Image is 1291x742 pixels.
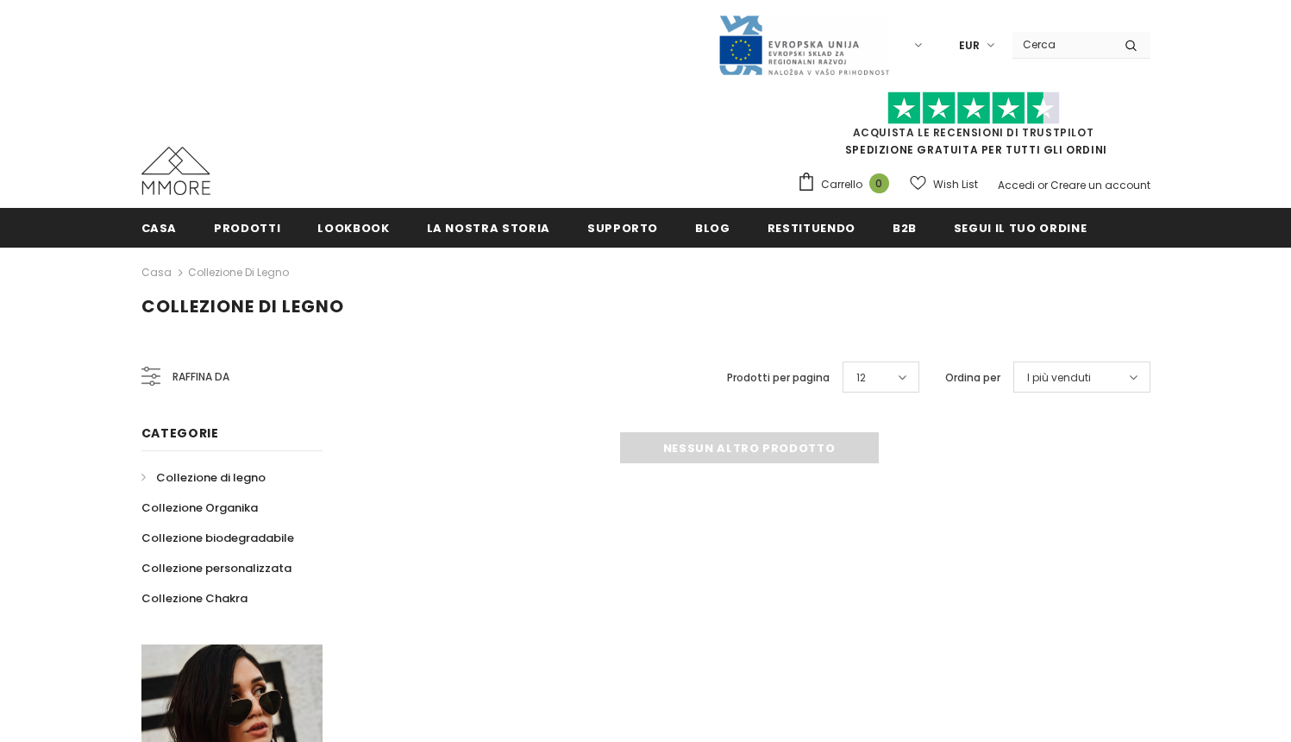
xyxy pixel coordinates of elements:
[317,220,389,236] span: Lookbook
[172,368,229,387] span: Raffina da
[768,208,855,247] a: Restituendo
[695,208,730,247] a: Blog
[887,91,1060,125] img: Fidati di Pilot Stars
[141,583,248,613] a: Collezione Chakra
[141,523,294,553] a: Collezione biodegradabile
[797,99,1150,157] span: SPEDIZIONE GRATUITA PER TUTTI GLI ORDINI
[856,369,866,387] span: 12
[427,208,550,247] a: La nostra storia
[188,265,289,280] a: Collezione di legno
[893,208,917,247] a: B2B
[718,37,890,52] a: Javni Razpis
[141,424,219,442] span: Categorie
[141,147,210,195] img: Casi MMORE
[141,590,248,607] span: Collezione Chakra
[768,220,855,236] span: Restituendo
[998,178,1035,192] a: Accedi
[727,369,830,387] label: Prodotti per pagina
[587,208,658,247] a: supporto
[141,220,178,236] span: Casa
[853,125,1094,140] a: Acquista le recensioni di TrustPilot
[933,176,978,193] span: Wish List
[1050,178,1150,192] a: Creare un account
[954,208,1087,247] a: Segui il tuo ordine
[156,469,266,486] span: Collezione di legno
[141,530,294,546] span: Collezione biodegradabile
[141,500,258,516] span: Collezione Organika
[427,220,550,236] span: La nostra storia
[141,560,291,576] span: Collezione personalizzata
[587,220,658,236] span: supporto
[141,493,258,523] a: Collezione Organika
[718,14,890,77] img: Javni Razpis
[959,37,980,54] span: EUR
[214,208,280,247] a: Prodotti
[1027,369,1091,387] span: I più venduti
[695,220,730,236] span: Blog
[214,220,280,236] span: Prodotti
[141,462,266,493] a: Collezione di legno
[821,176,862,193] span: Carrello
[954,220,1087,236] span: Segui il tuo ordine
[869,173,889,193] span: 0
[1037,178,1048,192] span: or
[141,294,344,318] span: Collezione di legno
[945,369,1000,387] label: Ordina per
[797,172,898,198] a: Carrello 0
[141,208,178,247] a: Casa
[141,553,291,583] a: Collezione personalizzata
[1012,32,1112,57] input: Search Site
[910,169,978,199] a: Wish List
[141,262,172,283] a: Casa
[893,220,917,236] span: B2B
[317,208,389,247] a: Lookbook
